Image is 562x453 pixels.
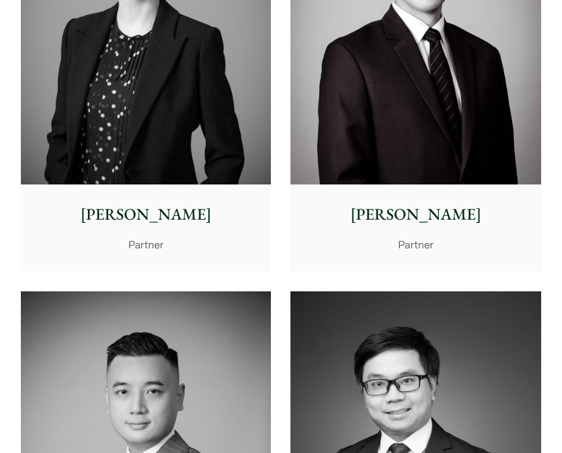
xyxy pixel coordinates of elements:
[300,237,532,252] p: Partner
[300,203,532,227] p: [PERSON_NAME]
[30,237,262,252] p: Partner
[30,203,262,227] p: [PERSON_NAME]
